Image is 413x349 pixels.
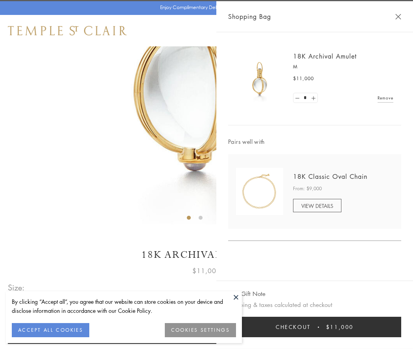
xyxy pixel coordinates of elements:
[378,94,393,102] a: Remove
[326,323,354,331] span: $11,000
[8,248,405,262] h1: 18K Archival Amulet
[228,11,271,22] span: Shopping Bag
[309,93,317,103] a: Set quantity to 2
[293,93,301,103] a: Set quantity to 0
[301,202,333,209] span: VIEW DETAILS
[12,323,89,337] button: ACCEPT ALL COOKIES
[276,323,311,331] span: Checkout
[8,26,127,35] img: Temple St. Clair
[160,4,249,11] p: Enjoy Complimentary Delivery & Returns
[228,300,401,310] p: Shipping & taxes calculated at checkout
[12,297,236,315] div: By clicking “Accept all”, you agree that our website can store cookies on your device and disclos...
[293,172,367,181] a: 18K Classic Oval Chain
[236,55,283,102] img: 18K Archival Amulet
[395,14,401,20] button: Close Shopping Bag
[236,168,283,215] img: N88865-OV18
[165,323,236,337] button: COOKIES SETTINGS
[228,137,401,146] span: Pairs well with
[228,289,265,299] button: Add Gift Note
[8,281,25,294] span: Size:
[293,75,314,83] span: $11,000
[293,199,341,212] a: VIEW DETAILS
[293,185,322,193] span: From: $9,000
[293,63,393,71] p: M
[192,266,221,276] span: $11,000
[228,317,401,337] button: Checkout $11,000
[293,52,357,61] a: 18K Archival Amulet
